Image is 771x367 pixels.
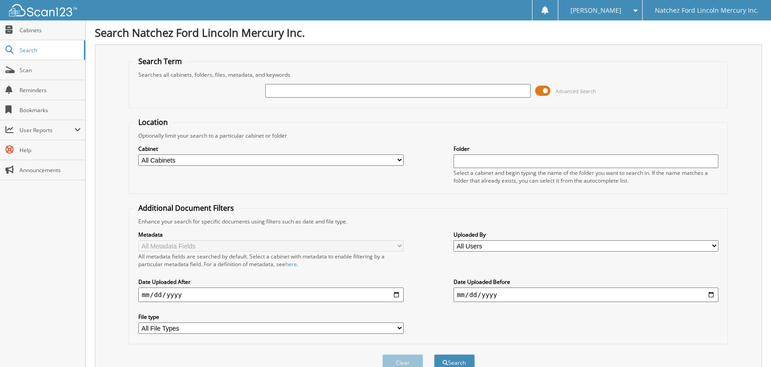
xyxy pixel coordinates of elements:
span: Natchez Ford Lincoln Mercury Inc. [655,8,759,13]
a: here [285,260,297,268]
label: Uploaded By [454,231,719,238]
label: File type [138,313,404,321]
input: end [454,288,719,302]
span: Cabinets [20,26,81,34]
h1: Search Natchez Ford Lincoln Mercury Inc. [95,25,762,40]
span: Scan [20,66,81,74]
label: Metadata [138,231,404,238]
div: Enhance your search for specific documents using filters such as date and file type. [134,218,723,225]
img: scan123-logo-white.svg [9,4,77,16]
span: Bookmarks [20,106,81,114]
label: Date Uploaded After [138,278,404,286]
span: User Reports [20,126,74,134]
span: [PERSON_NAME] [571,8,621,13]
legend: Location [134,117,172,127]
legend: Additional Document Filters [134,203,239,213]
span: Advanced Search [556,88,596,94]
label: Date Uploaded Before [454,278,719,286]
label: Cabinet [138,145,404,153]
span: Search [20,46,79,54]
span: Help [20,146,81,154]
legend: Search Term [134,56,186,66]
input: start [138,288,404,302]
label: Folder [454,145,719,153]
span: Reminders [20,86,81,94]
div: Searches all cabinets, folders, files, metadata, and keywords [134,71,723,79]
div: All metadata fields are searched by default. Select a cabinet with metadata to enable filtering b... [138,253,404,268]
div: Optionally limit your search to a particular cabinet or folder [134,132,723,139]
div: Select a cabinet and begin typing the name of the folder you want to search in. If the name match... [454,169,719,184]
span: Announcements [20,166,81,174]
